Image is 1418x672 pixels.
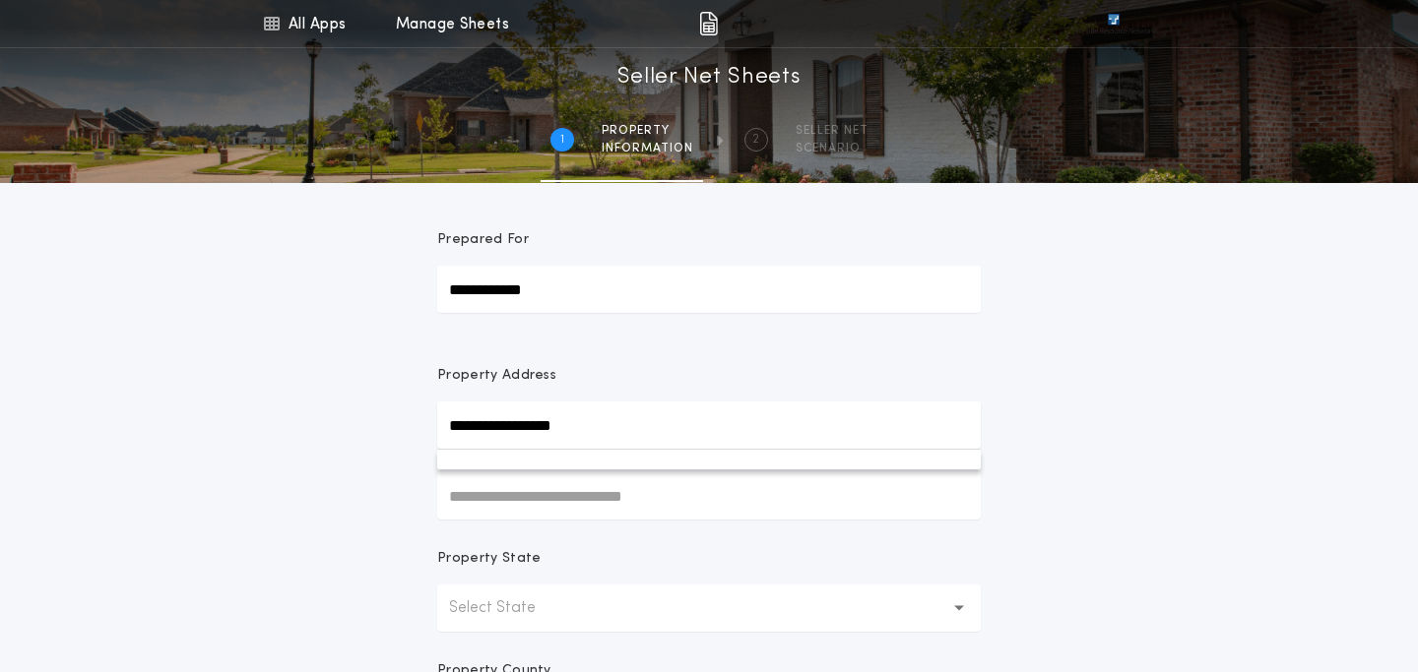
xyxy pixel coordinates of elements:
p: Prepared For [437,230,529,250]
h2: 2 [752,132,759,148]
span: information [602,141,693,156]
h2: 1 [560,132,564,148]
img: img [699,12,718,35]
span: SCENARIO [796,141,869,156]
p: Property Address [437,366,981,386]
p: Property State [437,549,541,569]
h1: Seller Net Sheets [617,62,802,93]
p: Select State [449,596,567,620]
span: SELLER NET [796,123,869,139]
img: vs-icon [1072,14,1155,33]
input: Prepared For [437,266,981,313]
button: Select State [437,584,981,632]
span: Property [602,123,693,139]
